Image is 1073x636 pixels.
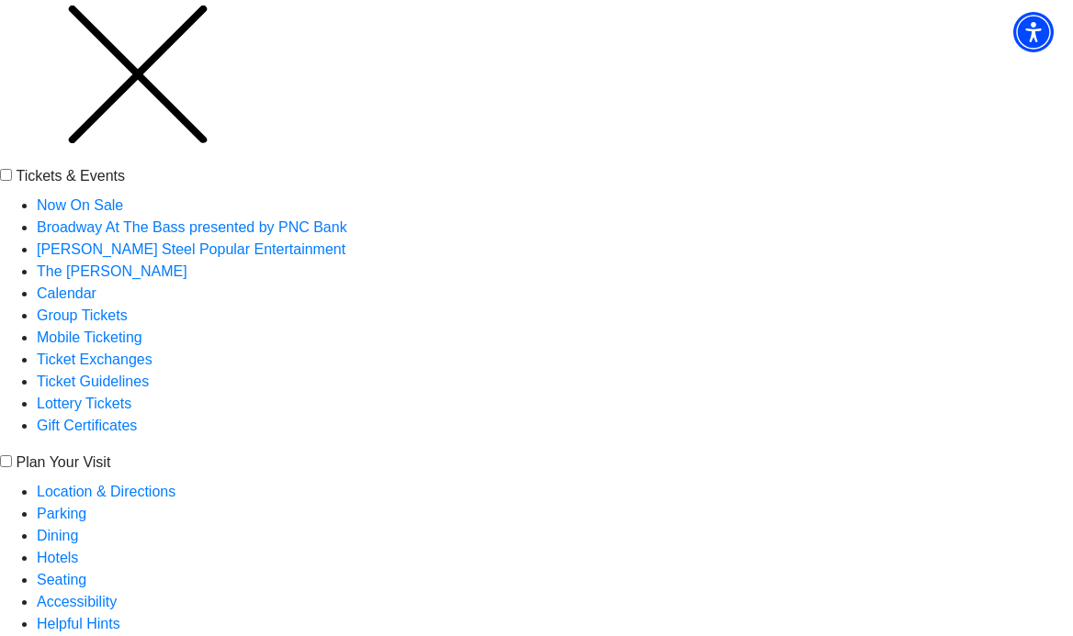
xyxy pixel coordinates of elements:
label: Tickets & Events [16,165,125,187]
a: Hotels [37,550,78,565]
a: Location & Directions [37,484,175,499]
a: Accessibility [37,594,117,609]
a: Broadway At The Bass presented by PNC Bank [37,219,347,235]
a: Seating [37,572,86,587]
label: Plan Your Visit [16,452,110,474]
a: [PERSON_NAME] Steel Popular Entertainment [37,241,345,257]
a: Dining [37,528,78,543]
a: Ticket Guidelines [37,374,149,389]
a: Now On Sale [37,197,123,213]
a: Calendar [37,285,96,301]
a: Helpful Hints [37,616,120,631]
a: Gift Certificates [37,418,137,433]
div: Accessibility Menu [1013,12,1054,52]
a: Parking [37,506,86,521]
a: Group Tickets [37,307,128,323]
a: Lottery Tickets [37,396,131,411]
a: Mobile Ticketing [37,329,142,345]
a: Ticket Exchanges [37,351,152,367]
a: The [PERSON_NAME] [37,263,187,279]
